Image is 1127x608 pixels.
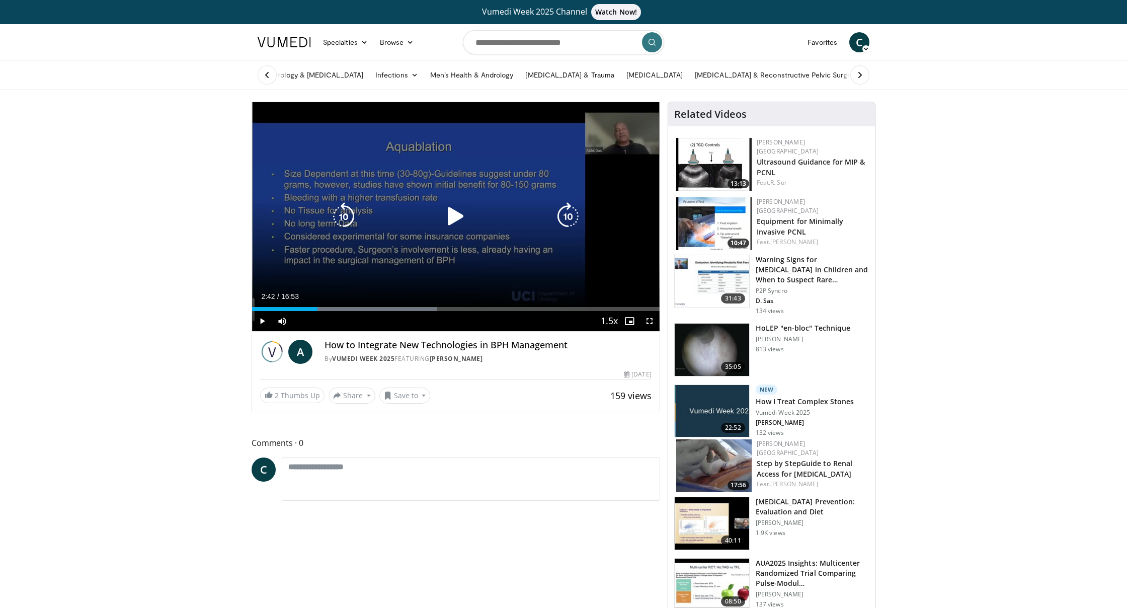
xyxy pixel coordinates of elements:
[258,37,311,47] img: VuMedi Logo
[674,323,869,376] a: 35:05 HoLEP "en-bloc" Technique [PERSON_NAME] 813 views
[325,340,652,351] h4: How to Integrate New Technologies in BPH Management
[430,354,483,363] a: [PERSON_NAME]
[675,385,749,437] img: d4687df1-bff4-4f94-b24f-952b82220f7b.png.150x105_q85_crop-smart_upscale.jpg
[675,255,749,308] img: b1bc6859-4bdd-4be1-8442-b8b8c53ce8a1.150x105_q85_crop-smart_upscale.jpg
[676,138,752,191] a: 13:13
[756,255,869,285] h3: Warning Signs for [MEDICAL_DATA] in Children and When to Suspect Rare…
[675,324,749,376] img: fb452d19-f97f-4b12-854a-e22d5bcc68fc.150x105_q85_crop-smart_upscale.jpg
[849,32,869,52] a: C
[756,345,784,353] p: 813 views
[756,558,869,588] h3: AUA2025 Insights: Multicenter Randomized Trial Comparing Pulse-Modul…
[676,197,752,250] a: 10:47
[674,108,747,120] h4: Related Videos
[756,297,869,305] p: D. Sas
[756,590,869,598] p: [PERSON_NAME]
[610,390,652,402] span: 159 views
[369,65,424,85] a: Infections
[620,65,689,85] a: [MEDICAL_DATA]
[757,238,867,247] div: Feat.
[259,4,868,20] a: Vumedi Week 2025 ChannelWatch Now!
[757,197,819,215] a: [PERSON_NAME] [GEOGRAPHIC_DATA]
[624,370,651,379] div: [DATE]
[591,4,641,20] span: Watch Now!
[281,292,299,300] span: 16:53
[728,481,749,490] span: 17:56
[756,529,785,537] p: 1.9K views
[770,480,818,488] a: [PERSON_NAME]
[757,216,843,237] a: Equipment for Minimally Invasive PCNL
[675,497,749,550] img: 83db353a-c630-4554-8a0b-735d1bf04164.150x105_q85_crop-smart_upscale.jpg
[424,65,520,85] a: Men’s Health & Andrology
[801,32,843,52] a: Favorites
[252,311,272,331] button: Play
[756,287,869,295] p: P2P Syncro
[379,388,431,404] button: Save to
[756,429,784,437] p: 132 views
[756,385,778,395] p: New
[756,409,854,417] p: Vumedi Week 2025
[275,391,279,400] span: 2
[676,439,752,492] img: be78edef-9c83-4ca4-81c3-bb590ce75b9a.150x105_q85_crop-smart_upscale.jpg
[756,335,851,343] p: [PERSON_NAME]
[519,65,620,85] a: [MEDICAL_DATA] & Trauma
[272,311,292,331] button: Mute
[721,536,745,546] span: 40:11
[757,178,867,187] div: Feat.
[674,255,869,315] a: 31:43 Warning Signs for [MEDICAL_DATA] in Children and When to Suspect Rare… P2P Syncro D. Sas 13...
[721,362,745,372] span: 35:05
[757,157,865,177] a: Ultrasound Guidance for MIP & PCNL
[757,480,867,489] div: Feat.
[757,138,819,156] a: [PERSON_NAME] [GEOGRAPHIC_DATA]
[374,32,420,52] a: Browse
[252,102,660,332] video-js: Video Player
[721,596,745,606] span: 08:50
[676,439,752,492] a: 17:56
[288,340,312,364] a: A
[756,323,851,333] h3: HoLEP "en-bloc" Technique
[260,388,325,403] a: 2 Thumbs Up
[277,292,279,300] span: /
[770,238,818,246] a: [PERSON_NAME]
[676,138,752,191] img: ae74b246-eda0-4548-a041-8444a00e0b2d.150x105_q85_crop-smart_upscale.jpg
[770,178,787,187] a: R. Sur
[463,30,664,54] input: Search topics, interventions
[252,307,660,311] div: Progress Bar
[689,65,863,85] a: [MEDICAL_DATA] & Reconstructive Pelvic Surgery
[757,459,853,479] a: Step by StepGuide to Renal Access for [MEDICAL_DATA]
[619,311,639,331] button: Enable picture-in-picture mode
[728,179,749,188] span: 13:13
[756,519,869,527] p: [PERSON_NAME]
[757,439,819,457] a: [PERSON_NAME] [GEOGRAPHIC_DATA]
[252,65,369,85] a: Endourology & [MEDICAL_DATA]
[721,293,745,303] span: 31:43
[756,497,869,517] h3: [MEDICAL_DATA] Prevention: Evaluation and Diet
[756,307,784,315] p: 134 views
[721,423,745,433] span: 22:52
[260,340,284,364] img: Vumedi Week 2025
[639,311,660,331] button: Fullscreen
[756,397,854,407] h3: How I Treat Complex Stones
[756,419,854,427] p: [PERSON_NAME]
[252,458,276,482] a: C
[332,354,394,363] a: Vumedi Week 2025
[674,385,869,438] a: 22:52 New How I Treat Complex Stones Vumedi Week 2025 [PERSON_NAME] 132 views
[261,292,275,300] span: 2:42
[252,436,660,449] span: Comments 0
[728,239,749,248] span: 10:47
[325,354,652,363] div: By FEATURING
[676,197,752,250] img: 57193a21-700a-4103-8163-b4069ca57589.150x105_q85_crop-smart_upscale.jpg
[317,32,374,52] a: Specialties
[329,388,375,404] button: Share
[599,311,619,331] button: Playback Rate
[674,497,869,550] a: 40:11 [MEDICAL_DATA] Prevention: Evaluation and Diet [PERSON_NAME] 1.9K views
